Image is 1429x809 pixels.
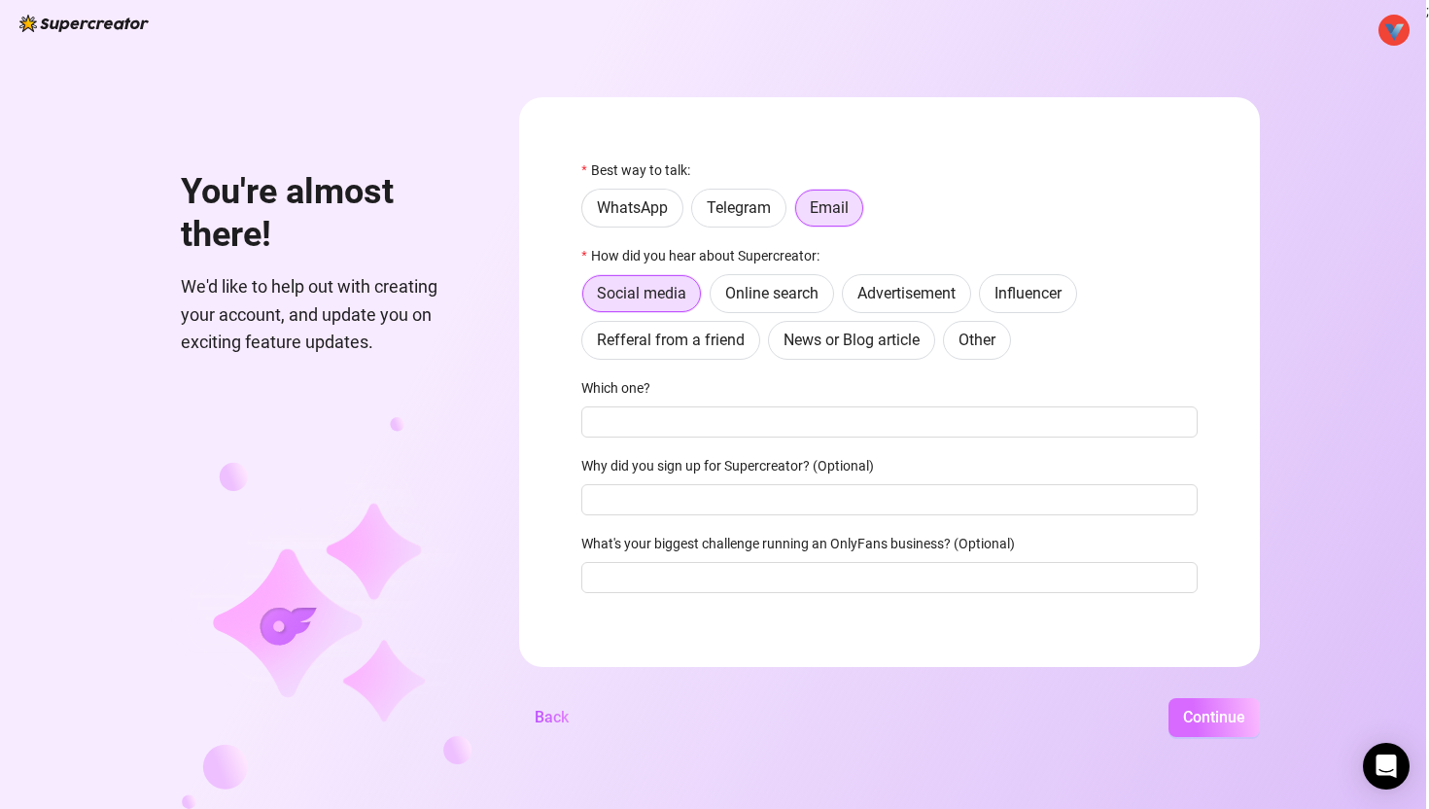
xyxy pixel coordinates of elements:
[519,698,584,737] button: Back
[725,284,819,302] span: Online search
[535,708,569,726] span: Back
[784,331,920,349] span: News or Blog article
[597,331,745,349] span: Refferal from a friend
[581,484,1198,515] input: Why did you sign up for Supercreator? (Optional)
[181,273,472,356] span: We'd like to help out with creating your account, and update you on exciting feature updates.
[581,406,1198,438] input: Which one?
[1183,708,1245,726] span: Continue
[581,377,663,399] label: Which one?
[19,15,149,32] img: logo
[1379,16,1409,45] img: ACg8ocKB5HnQjhNvC2zupcu5Eg9qyczC1SGyA6W4M3HZhC4HPnwDork=s96-c
[597,198,668,217] span: WhatsApp
[958,331,995,349] span: Other
[707,198,771,217] span: Telegram
[1363,743,1410,790] div: Open Intercom Messenger
[581,455,887,476] label: Why did you sign up for Supercreator? (Optional)
[994,284,1062,302] span: Influencer
[597,284,686,302] span: Social media
[810,198,849,217] span: Email
[1168,698,1260,737] button: Continue
[581,533,1028,554] label: What's your biggest challenge running an OnlyFans business? (Optional)
[181,171,472,256] h1: You're almost there!
[581,245,831,266] label: How did you hear about Supercreator:
[857,284,956,302] span: Advertisement
[581,159,702,181] label: Best way to talk:
[581,562,1198,593] input: What's your biggest challenge running an OnlyFans business? (Optional)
